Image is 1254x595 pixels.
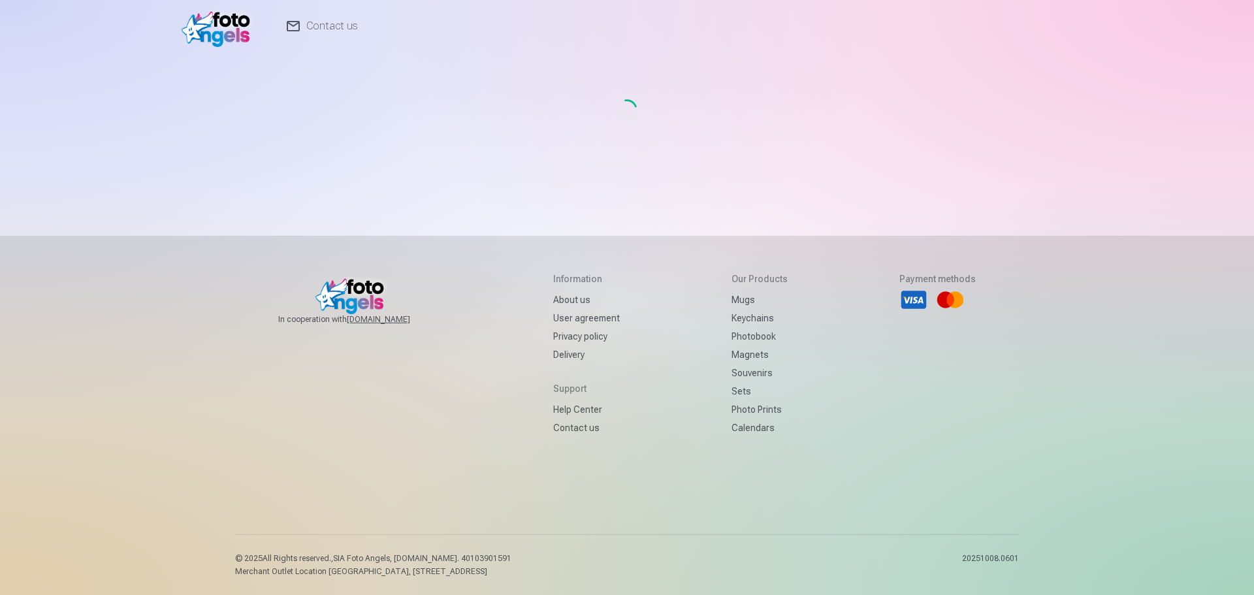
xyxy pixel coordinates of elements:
a: Delivery [553,346,620,364]
h5: Our products [731,272,788,285]
a: Contact us [553,419,620,437]
h5: Payment methods [899,272,976,285]
a: Help Center [553,400,620,419]
p: Merchant Outlet Location [GEOGRAPHIC_DATA], [STREET_ADDRESS] [235,566,511,577]
li: Visa [899,285,928,314]
li: Mastercard [936,285,965,314]
p: © 2025 All Rights reserved. , [235,553,511,564]
a: Sets [731,382,788,400]
a: Calendars [731,419,788,437]
a: User agreement [553,309,620,327]
span: SIA Foto Angels, [DOMAIN_NAME]. 40103901591 [333,554,511,563]
a: About us [553,291,620,309]
a: [DOMAIN_NAME] [347,314,442,325]
h5: Information [553,272,620,285]
a: Privacy policy [553,327,620,346]
a: Mugs [731,291,788,309]
p: 20251008.0601 [962,553,1019,577]
img: /v1 [182,5,257,47]
a: Keychains [731,309,788,327]
a: Photobook [731,327,788,346]
a: Magnets [731,346,788,364]
a: Souvenirs [731,364,788,382]
h5: Support [553,382,620,395]
span: In cooperation with [278,314,442,325]
a: Photo prints [731,400,788,419]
